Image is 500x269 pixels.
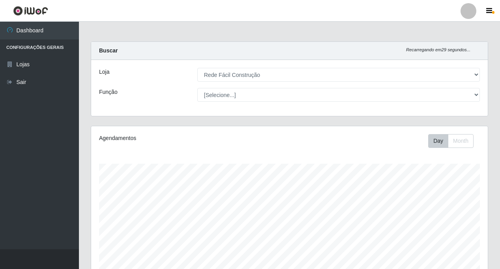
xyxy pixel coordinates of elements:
[428,134,480,148] div: Toolbar with button groups
[406,47,470,52] i: Recarregando em 29 segundos...
[428,134,448,148] button: Day
[99,88,118,96] label: Função
[13,6,48,16] img: CoreUI Logo
[448,134,474,148] button: Month
[99,68,109,76] label: Loja
[428,134,474,148] div: First group
[99,134,251,142] div: Agendamentos
[99,47,118,54] strong: Buscar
